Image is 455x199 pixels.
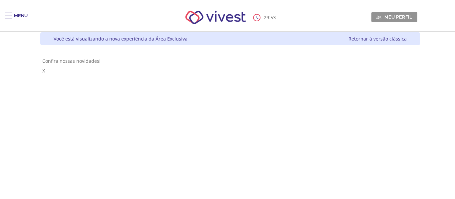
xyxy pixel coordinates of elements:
div: Vivest [35,32,420,199]
span: Meu perfil [384,14,412,20]
span: 29 [264,14,269,21]
span: X [42,67,45,74]
span: 53 [270,14,276,21]
div: Você está visualizando a nova experiência da Área Exclusiva [54,36,188,42]
img: Vivest [178,3,253,32]
div: : [253,14,277,21]
img: Meu perfil [376,15,381,20]
a: Meu perfil [371,12,417,22]
a: Retornar à versão clássica [348,36,407,42]
div: Confira nossas novidades! [42,58,418,64]
div: Menu [14,13,28,26]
